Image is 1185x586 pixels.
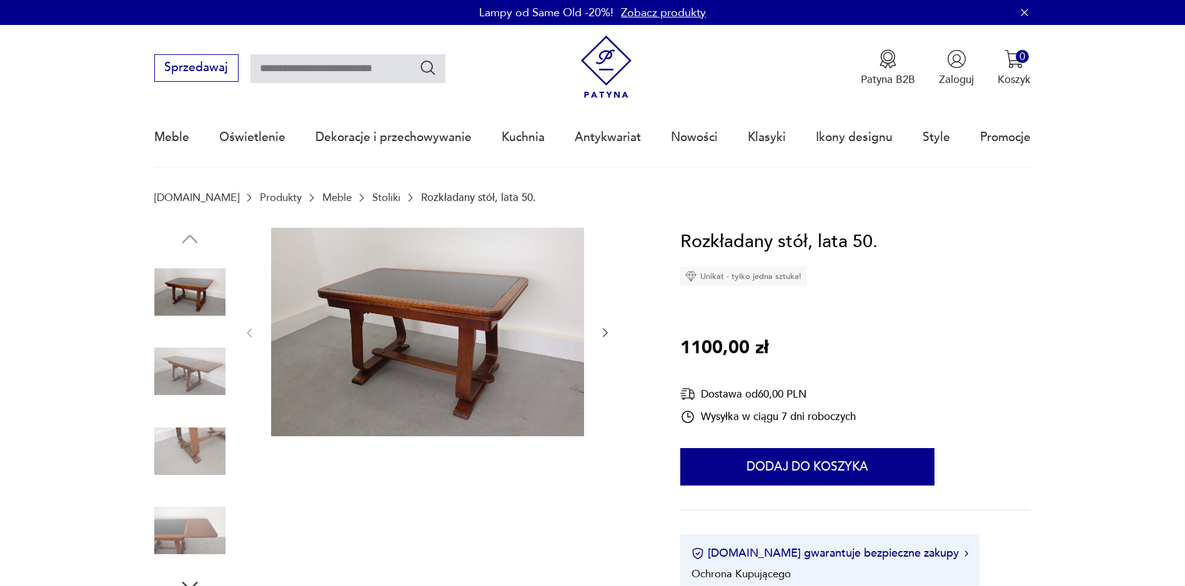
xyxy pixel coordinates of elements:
[680,448,935,486] button: Dodaj do koszyka
[1016,50,1029,63] div: 0
[685,271,697,282] img: Ikona diamentu
[861,49,915,87] a: Ikona medaluPatyna B2B
[219,109,285,166] a: Oświetlenie
[998,72,1031,87] p: Koszyk
[680,228,878,256] h1: Rozkładany stół, lata 50.
[154,256,226,328] img: Zdjęcie produktu Rozkładany stół, lata 50.
[816,109,893,166] a: Ikony designu
[861,72,915,87] p: Patyna B2B
[575,109,641,166] a: Antykwariat
[939,49,974,87] button: Zaloguj
[154,54,239,82] button: Sprzedawaj
[575,36,638,99] img: Patyna - sklep z meblami i dekoracjami vintage
[923,109,950,166] a: Style
[939,72,974,87] p: Zaloguj
[692,545,968,561] button: [DOMAIN_NAME] gwarantuje bezpieczne zakupy
[680,386,856,402] div: Dostawa od 60,00 PLN
[502,109,545,166] a: Kuchnia
[671,109,718,166] a: Nowości
[680,334,768,363] p: 1100,00 zł
[154,336,226,407] img: Zdjęcie produktu Rozkładany stół, lata 50.
[154,416,226,487] img: Zdjęcie produktu Rozkładany stół, lata 50.
[980,109,1031,166] a: Promocje
[861,49,915,87] button: Patyna B2B
[271,228,584,436] img: Zdjęcie produktu Rozkładany stół, lata 50.
[1004,49,1024,69] img: Ikona koszyka
[154,64,239,74] a: Sprzedawaj
[419,59,437,77] button: Szukaj
[154,495,226,566] img: Zdjęcie produktu Rozkładany stół, lata 50.
[479,5,613,21] p: Lampy od Same Old -20%!
[680,267,806,286] div: Unikat - tylko jedna sztuka!
[692,547,704,560] img: Ikona certyfikatu
[878,49,898,69] img: Ikona medalu
[322,192,352,203] a: Meble
[964,550,968,557] img: Ikona strzałki w prawo
[621,5,706,21] a: Zobacz produkty
[154,192,239,203] a: [DOMAIN_NAME]
[421,192,536,203] p: Rozkładany stół, lata 50.
[748,109,786,166] a: Klasyki
[680,409,856,424] div: Wysyłka w ciągu 7 dni roboczych
[692,567,791,581] li: Ochrona Kupującego
[154,109,189,166] a: Meble
[315,109,472,166] a: Dekoracje i przechowywanie
[260,192,302,203] a: Produkty
[680,386,695,402] img: Ikona dostawy
[998,49,1031,87] button: 0Koszyk
[372,192,400,203] a: Stoliki
[947,49,966,69] img: Ikonka użytkownika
